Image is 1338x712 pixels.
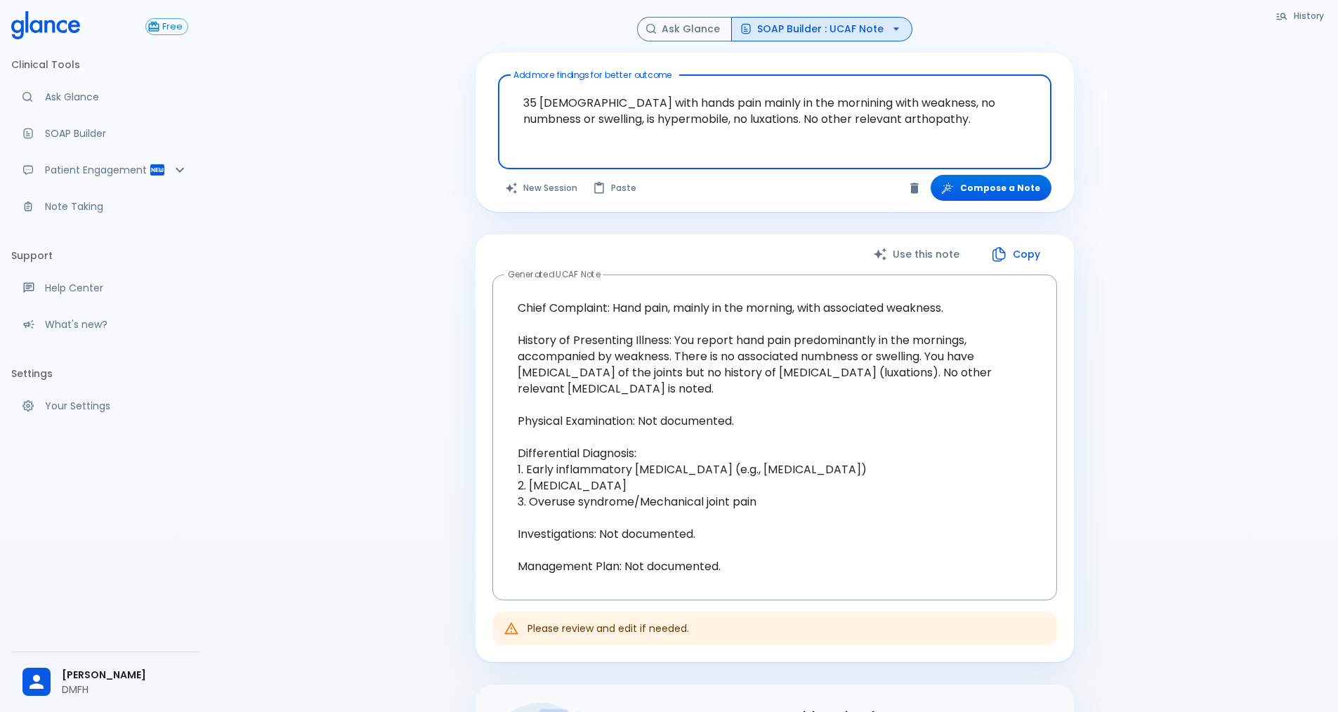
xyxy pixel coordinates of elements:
[508,268,601,280] label: Generated UCAF Note
[45,163,149,177] p: Patient Engagement
[931,175,1051,201] button: Compose a Note
[586,175,645,201] button: Paste from clipboard
[45,317,188,331] p: What's new?
[527,616,689,641] div: Please review and edit if needed.
[11,81,199,112] a: Moramiz: Find ICD10AM codes instantly
[859,240,976,269] button: Use this note
[11,239,199,272] li: Support
[11,658,199,706] div: [PERSON_NAME]DMFH
[731,17,912,41] button: SOAP Builder : UCAF Note
[11,357,199,390] li: Settings
[11,191,199,222] a: Advanced note-taking
[45,199,188,213] p: Note Taking
[45,90,188,104] p: Ask Glance
[508,81,1042,141] textarea: 35 [DEMOGRAPHIC_DATA] with hands pain mainly in the mornining with weakness, no numbness or swell...
[45,126,188,140] p: SOAP Builder
[11,154,199,185] div: Patient Reports & Referrals
[904,178,925,199] button: Clear
[157,22,188,32] span: Free
[11,272,199,303] a: Get help from our support team
[45,281,188,295] p: Help Center
[513,69,672,81] label: Add more findings for better outcome
[976,240,1057,269] button: Copy
[502,286,1047,588] textarea: Chief Complaint: Hand pain, mainly in the morning, with associated weakness. History of Presentin...
[498,175,586,201] button: Clears all inputs and results.
[11,118,199,149] a: Docugen: Compose a clinical documentation in seconds
[11,309,199,340] div: Recent updates and feature releases
[145,18,199,35] a: Click to view or change your subscription
[637,17,732,41] button: Ask Glance
[62,668,188,683] span: [PERSON_NAME]
[11,48,199,81] li: Clinical Tools
[1268,6,1332,26] button: History
[11,390,199,421] a: Manage your settings
[45,399,188,413] p: Your Settings
[145,18,188,35] button: Free
[62,683,188,697] p: DMFH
